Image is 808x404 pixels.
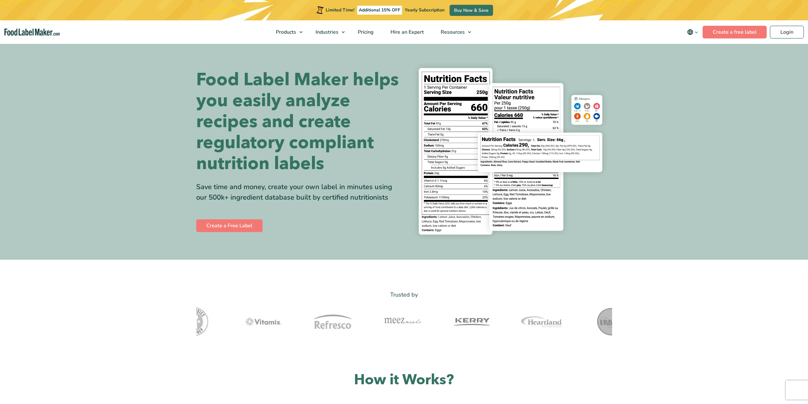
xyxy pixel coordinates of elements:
[439,29,465,36] span: Resources
[357,6,402,15] span: Additional 15% OFF
[432,20,474,44] a: Resources
[326,7,354,13] span: Limited Time!
[196,219,263,232] a: Create a Free Label
[382,20,431,44] a: Hire an Expert
[196,290,612,299] p: Trusted by
[703,26,767,38] a: Create a free label
[268,20,306,44] a: Products
[389,29,424,36] span: Hire an Expert
[350,20,381,44] a: Pricing
[196,182,399,203] div: Save time and money, create your own label in minutes using our 500k+ ingredient database built b...
[307,20,348,44] a: Industries
[770,26,804,38] a: Login
[196,371,612,389] h2: How it Works?
[450,5,493,16] a: Buy Now & Save
[196,69,399,174] h1: Food Label Maker helps you easily analyze recipes and create regulatory compliant nutrition labels
[356,29,374,36] span: Pricing
[274,29,297,36] span: Products
[405,7,444,13] span: Yearly Subscription
[314,29,339,36] span: Industries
